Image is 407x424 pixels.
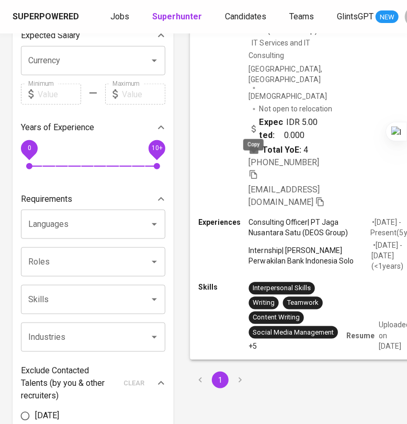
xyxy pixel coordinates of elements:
b: Total YoE: [262,143,301,156]
a: Candidates [225,10,268,24]
span: 4 [303,143,308,156]
button: Open [147,292,162,307]
div: Expected Salary [21,25,165,46]
nav: pagination navigation [190,372,250,388]
button: Open [147,330,162,345]
div: Social Media Management [253,327,334,337]
div: IDR 5.000.000 [249,116,319,141]
a: Superpowered [13,11,81,23]
span: [DEMOGRAPHIC_DATA] [249,91,329,101]
span: 0 [27,145,31,152]
p: Experiences [198,217,248,227]
p: Internship | [PERSON_NAME] Perwakilan Bank Indonesia Solo [249,245,372,266]
b: Superhunter [152,12,202,21]
span: Jobs [110,12,129,21]
span: [PHONE_NUMBER] [249,157,319,167]
div: Writing [253,298,275,308]
button: Open [147,53,162,68]
p: Exclude Contacted Talents (by you & other recruiters) [21,364,117,402]
div: Years of Experience [21,117,165,138]
a: Teams [289,10,316,24]
div: Content Writing [253,313,300,323]
p: Resume [346,330,375,341]
span: Teams [289,12,314,21]
span: IT Services and IT Consulting [249,39,310,60]
p: Skills [198,282,248,292]
div: Exclude Contacted Talents (by you & other recruiters)clear [21,364,165,402]
button: Open [147,255,162,269]
p: Not open to relocation [259,104,332,114]
div: [GEOGRAPHIC_DATA], [GEOGRAPHIC_DATA] [249,64,336,85]
div: Superpowered [13,11,79,23]
p: Consulting Officer | PT Jaga Nusantara Satu (DEOS Group) [249,217,371,238]
a: Superhunter [152,10,204,24]
p: Expected Salary [21,29,80,42]
span: PT Jaga Nusantara Satu (DEOS Group) [249,13,318,35]
p: Requirements [21,193,72,205]
p: +5 [249,341,257,351]
span: Candidates [225,12,266,21]
button: Open [147,217,162,232]
p: Years of Experience [21,121,94,134]
div: Requirements [21,189,165,210]
input: Value [38,84,81,105]
span: NEW [376,12,399,22]
a: GlintsGPT NEW [337,10,399,24]
div: Teamwork [287,298,319,308]
span: [DATE] [35,410,59,422]
input: Value [122,84,165,105]
span: [EMAIL_ADDRESS][DOMAIN_NAME] [249,185,320,207]
span: 10+ [151,145,162,152]
b: Expected: [259,116,285,141]
a: Jobs [110,10,131,24]
div: Interpersonal Skills [253,283,311,293]
button: page 1 [212,372,229,388]
span: GlintsGPT [337,12,374,21]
